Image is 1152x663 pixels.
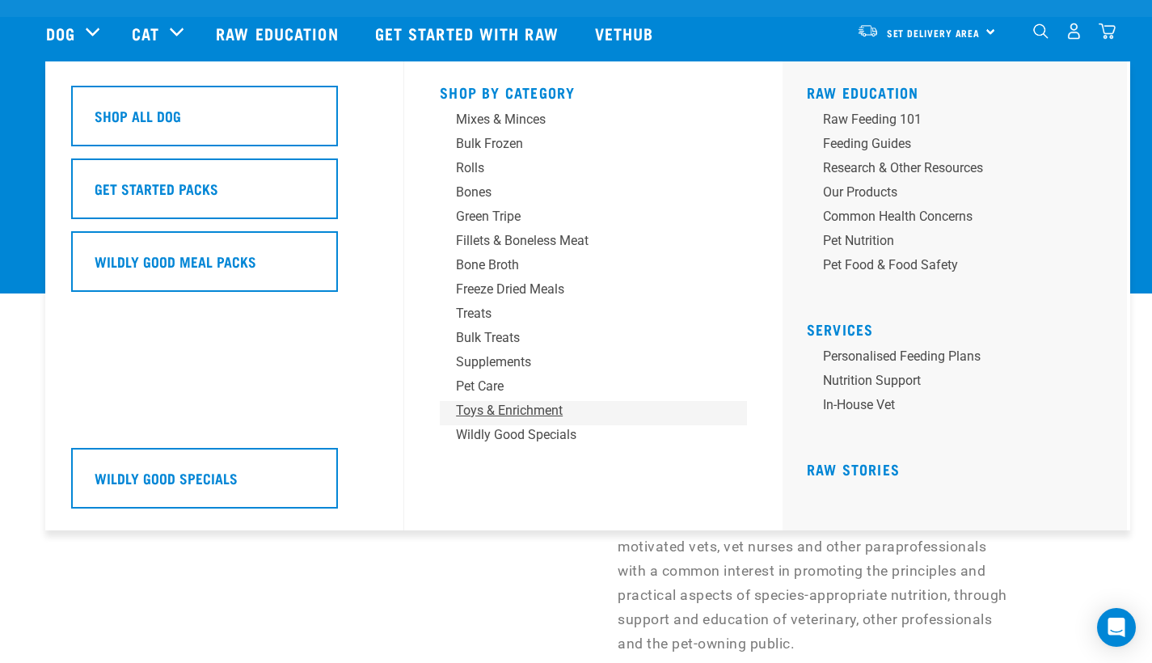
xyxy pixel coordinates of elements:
[823,207,1075,226] div: Common Health Concerns
[359,1,579,65] a: Get started with Raw
[95,467,238,488] h5: Wildly Good Specials
[1065,23,1082,40] img: user.png
[456,425,708,445] div: Wildly Good Specials
[823,183,1075,202] div: Our Products
[440,304,747,328] a: Treats
[579,1,674,65] a: Vethub
[1097,608,1136,647] div: Open Intercom Messenger
[807,183,1114,207] a: Our Products
[440,377,747,401] a: Pet Care
[823,255,1075,275] div: Pet Food & Food Safety
[807,347,1114,371] a: Personalised Feeding Plans
[440,207,747,231] a: Green Tripe
[807,255,1114,280] a: Pet Food & Food Safety
[440,134,747,158] a: Bulk Frozen
[440,401,747,425] a: Toys & Enrichment
[807,88,919,96] a: Raw Education
[807,395,1114,420] a: In-house vet
[46,21,75,45] a: Dog
[807,371,1114,395] a: Nutrition Support
[456,158,708,178] div: Rolls
[95,178,218,199] h5: Get Started Packs
[887,30,981,36] span: Set Delivery Area
[440,280,747,304] a: Freeze Dried Meals
[95,105,181,126] h5: Shop All Dog
[823,134,1075,154] div: Feeding Guides
[95,251,256,272] h5: Wildly Good Meal Packs
[456,377,708,396] div: Pet Care
[440,328,747,353] a: Bulk Treats
[71,158,378,231] a: Get Started Packs
[456,304,708,323] div: Treats
[440,84,747,97] h5: Shop By Category
[456,280,708,299] div: Freeze Dried Meals
[440,425,747,450] a: Wildly Good Specials
[456,183,708,202] div: Bones
[807,207,1114,231] a: Common Health Concerns
[823,231,1075,251] div: Pet Nutrition
[456,231,708,251] div: Fillets & Boneless Meat
[200,1,358,65] a: Raw Education
[440,255,747,280] a: Bone Broth
[440,183,747,207] a: Bones
[618,462,1016,656] p: We are an affiliate member of the the Raw Feeding Veterinary Society (RFVS) this is an internatio...
[807,465,900,473] a: Raw Stories
[1033,23,1049,39] img: home-icon-1@2x.png
[1099,23,1116,40] img: home-icon@2x.png
[456,353,708,372] div: Supplements
[807,134,1114,158] a: Feeding Guides
[807,110,1114,134] a: Raw Feeding 101
[857,23,879,38] img: van-moving.png
[440,353,747,377] a: Supplements
[807,321,1114,334] h5: Services
[71,231,378,304] a: Wildly Good Meal Packs
[456,110,708,129] div: Mixes & Minces
[132,21,159,45] a: Cat
[456,401,708,420] div: Toys & Enrichment
[440,158,747,183] a: Rolls
[456,328,708,348] div: Bulk Treats
[807,158,1114,183] a: Research & Other Resources
[456,255,708,275] div: Bone Broth
[823,158,1075,178] div: Research & Other Resources
[71,448,378,521] a: Wildly Good Specials
[456,207,708,226] div: Green Tripe
[71,86,378,158] a: Shop All Dog
[807,231,1114,255] a: Pet Nutrition
[823,110,1075,129] div: Raw Feeding 101
[440,110,747,134] a: Mixes & Minces
[456,134,708,154] div: Bulk Frozen
[440,231,747,255] a: Fillets & Boneless Meat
